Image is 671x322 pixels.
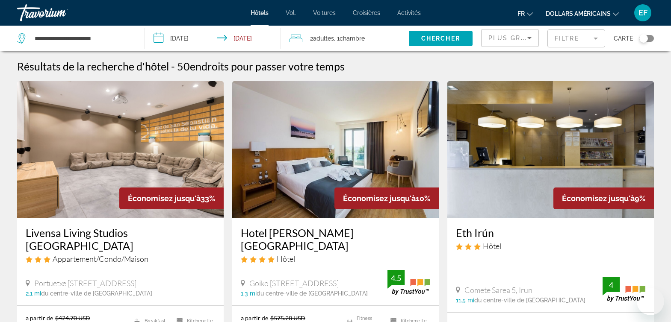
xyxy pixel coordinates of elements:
[26,226,215,252] a: Livensa Living Studios [GEOGRAPHIC_DATA]
[334,187,439,209] div: 10%
[257,290,368,297] span: du centre-ville de [GEOGRAPHIC_DATA]
[145,26,281,51] button: Check-in date: Oct 3, 2025 Check-out date: Oct 5, 2025
[553,187,654,209] div: 9%
[464,285,532,295] span: Comete Sarea 5, Irun
[17,60,169,73] h1: Résultats de la recherche d'hôtel
[241,254,430,263] div: 4 star Hotel
[270,314,305,322] del: $575.28 USD
[632,4,654,22] button: Menu utilisateur
[421,35,460,42] span: Chercher
[562,194,635,203] span: Économisez jusqu'à
[488,33,532,43] mat-select: Sort by
[241,314,268,322] span: a partir de
[387,273,405,283] div: 4.5
[633,35,654,42] button: Toggle map
[343,194,416,203] span: Économisez jusqu'à
[313,35,334,42] span: Adultes
[128,194,201,203] span: Économisez jusqu'à
[547,29,605,48] button: Filter
[190,60,345,73] span: endroits pour passer votre temps
[456,297,474,304] span: 11.5 mi
[249,278,339,288] span: Goiko [STREET_ADDRESS]
[614,32,633,44] span: Carte
[637,288,664,315] iframe: Bouton de lancement de la fenêtre de messagerie
[53,254,148,263] span: Appartement/Condo/Maison
[251,9,269,16] a: Hôtels
[34,278,136,288] span: Portuetxe [STREET_ADDRESS]
[340,35,365,42] span: Chambre
[603,280,620,290] div: 4
[517,10,525,17] font: fr
[17,81,224,218] img: Hotel image
[353,9,380,16] a: Croisières
[483,241,501,251] span: Hôtel
[603,277,645,302] img: trustyou-badge.svg
[447,81,654,218] img: Hotel image
[474,297,585,304] span: du centre-ville de [GEOGRAPHIC_DATA]
[397,9,421,16] a: Activités
[232,81,439,218] img: Hotel image
[241,226,430,252] a: Hotel [PERSON_NAME][GEOGRAPHIC_DATA]
[286,9,296,16] a: Vol.
[638,8,647,17] font: EF
[546,7,619,20] button: Changer de devise
[456,226,645,239] a: Eth Irún
[26,290,41,297] span: 2.1 mi
[313,9,336,16] a: Voitures
[177,60,345,73] h2: 50
[17,2,103,24] a: Travorium
[488,35,591,41] span: Plus grandes économies
[171,60,175,73] span: -
[277,254,295,263] span: Hôtel
[119,187,224,209] div: 33%
[334,32,365,44] span: , 1
[55,314,90,322] del: $424.70 USD
[41,290,152,297] span: du centre-ville de [GEOGRAPHIC_DATA]
[546,10,611,17] font: dollars américains
[409,31,473,46] button: Chercher
[281,26,409,51] button: Travelers: 2 adults, 0 children
[241,290,257,297] span: 1.3 mi
[26,314,53,322] span: a partir de
[26,254,215,263] div: 3 star Apartment
[456,241,645,251] div: 3 star Hotel
[517,7,533,20] button: Changer de langue
[387,270,430,295] img: trustyou-badge.svg
[310,32,334,44] span: 2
